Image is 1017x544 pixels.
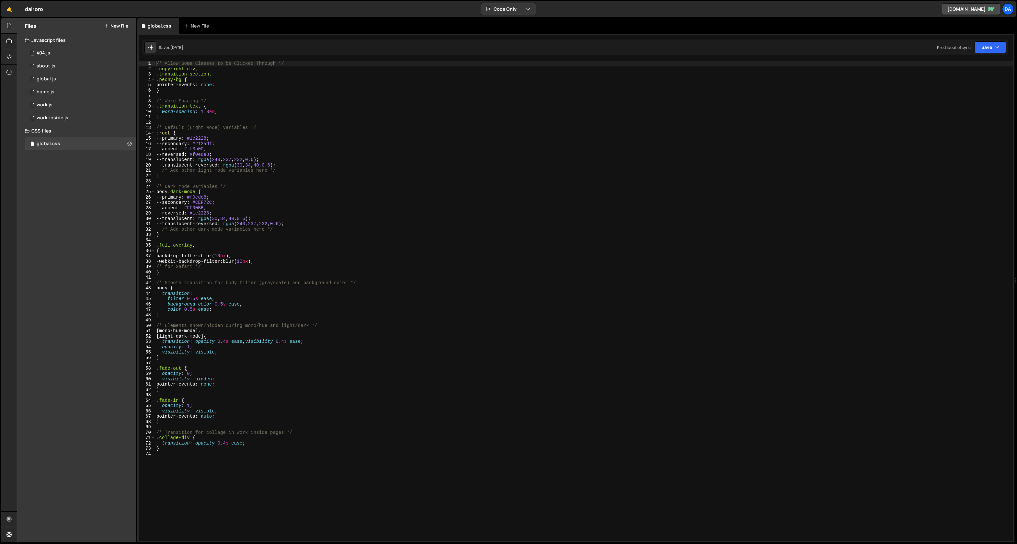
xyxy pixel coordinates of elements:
[139,280,155,286] div: 42
[937,45,971,50] div: Prod is out of sync
[139,114,155,120] div: 11
[159,45,183,50] div: Saved
[139,216,155,222] div: 30
[975,41,1006,53] button: Save
[139,189,155,195] div: 25
[170,45,183,50] div: [DATE]
[139,307,155,312] div: 47
[25,22,37,29] h2: Files
[139,264,155,270] div: 39
[139,387,155,393] div: 62
[139,131,155,136] div: 14
[139,248,155,254] div: 36
[139,72,155,77] div: 3
[25,86,136,98] div: 13260/33837.js
[139,334,155,339] div: 52
[139,109,155,115] div: 10
[37,89,54,95] div: home.js
[139,141,155,147] div: 16
[139,221,155,227] div: 31
[139,382,155,387] div: 61
[139,259,155,264] div: 38
[139,414,155,419] div: 67
[139,285,155,291] div: 43
[139,146,155,152] div: 17
[139,82,155,88] div: 5
[139,243,155,248] div: 35
[139,125,155,131] div: 13
[139,424,155,430] div: 69
[139,136,155,141] div: 15
[1002,3,1014,15] a: da
[139,195,155,200] div: 26
[139,318,155,323] div: 49
[139,366,155,371] div: 58
[139,168,155,173] div: 21
[481,3,536,15] button: Code Only
[139,291,155,296] div: 44
[25,47,136,60] div: 13260/35498.js
[139,184,155,190] div: 24
[139,451,155,457] div: 74
[184,23,211,29] div: New File
[25,73,136,86] div: 13260/32992.js
[139,360,155,366] div: 57
[139,163,155,168] div: 20
[139,419,155,425] div: 68
[139,441,155,446] div: 72
[139,371,155,376] div: 59
[139,430,155,435] div: 70
[139,435,155,441] div: 71
[139,398,155,403] div: 64
[139,344,155,350] div: 54
[139,323,155,329] div: 50
[25,137,136,150] div: 13260/33019.css
[139,173,155,179] div: 22
[139,446,155,451] div: 73
[139,237,155,243] div: 34
[139,88,155,93] div: 6
[139,77,155,83] div: 4
[139,98,155,104] div: 8
[139,179,155,184] div: 23
[139,376,155,382] div: 60
[139,339,155,344] div: 53
[139,312,155,318] div: 48
[139,355,155,361] div: 56
[139,328,155,334] div: 51
[148,23,171,29] div: global.css
[25,60,136,73] div: 13260/43389.js
[139,392,155,398] div: 63
[25,5,43,13] div: dairoro
[139,93,155,98] div: 7
[139,350,155,355] div: 55
[104,23,128,29] button: New File
[17,34,136,47] div: Javascript files
[37,102,52,108] div: work.js
[139,104,155,109] div: 9
[942,3,1000,15] a: [DOMAIN_NAME]
[37,141,60,147] div: global.css
[139,302,155,307] div: 46
[37,76,56,82] div: global.js
[25,111,136,124] div: 13260/41145.js
[139,403,155,409] div: 65
[139,120,155,125] div: 12
[139,296,155,302] div: 45
[139,409,155,414] div: 66
[25,98,136,111] div: 13260/33838.js
[139,227,155,232] div: 32
[139,270,155,275] div: 40
[37,115,68,121] div: work-inside.js
[139,253,155,259] div: 37
[139,232,155,237] div: 33
[37,50,50,56] div: 404.js
[139,200,155,205] div: 27
[17,124,136,137] div: CSS files
[139,211,155,216] div: 29
[139,157,155,163] div: 19
[37,63,55,69] div: about.js
[139,205,155,211] div: 28
[139,152,155,157] div: 18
